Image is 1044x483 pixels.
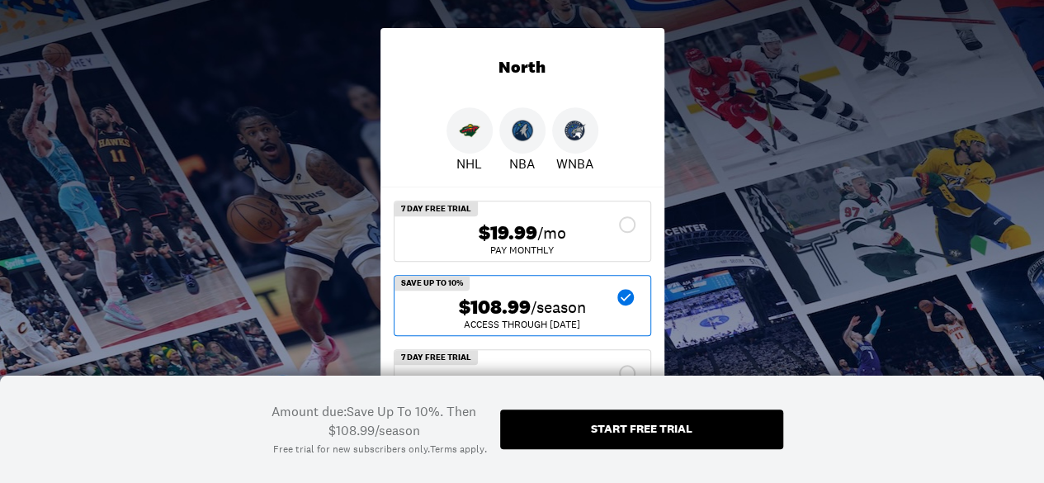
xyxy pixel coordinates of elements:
[394,201,478,216] div: 7 Day Free Trial
[476,375,546,399] span: $189.99
[408,320,637,329] div: ACCESS THROUGH [DATE]
[556,154,593,173] p: WNBA
[479,221,537,245] span: $19.99
[509,154,535,173] p: NBA
[408,245,637,255] div: Pay Monthly
[456,154,482,173] p: NHL
[537,221,566,244] span: /mo
[262,402,487,439] div: Amount due: Save Up To 10%. Then $108.99/season
[273,443,487,457] div: Free trial for new subscribers only. .
[591,423,692,434] div: Start free trial
[565,120,586,141] img: Lynx
[546,375,568,398] span: /yr
[380,28,664,107] div: North
[394,350,478,365] div: 7 Day Free Trial
[531,296,586,319] span: /season
[430,443,484,457] a: Terms apply
[459,120,480,141] img: Wild
[512,120,533,141] img: Timberwolves
[459,296,531,320] span: $108.99
[394,276,470,291] div: Save Up To 10%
